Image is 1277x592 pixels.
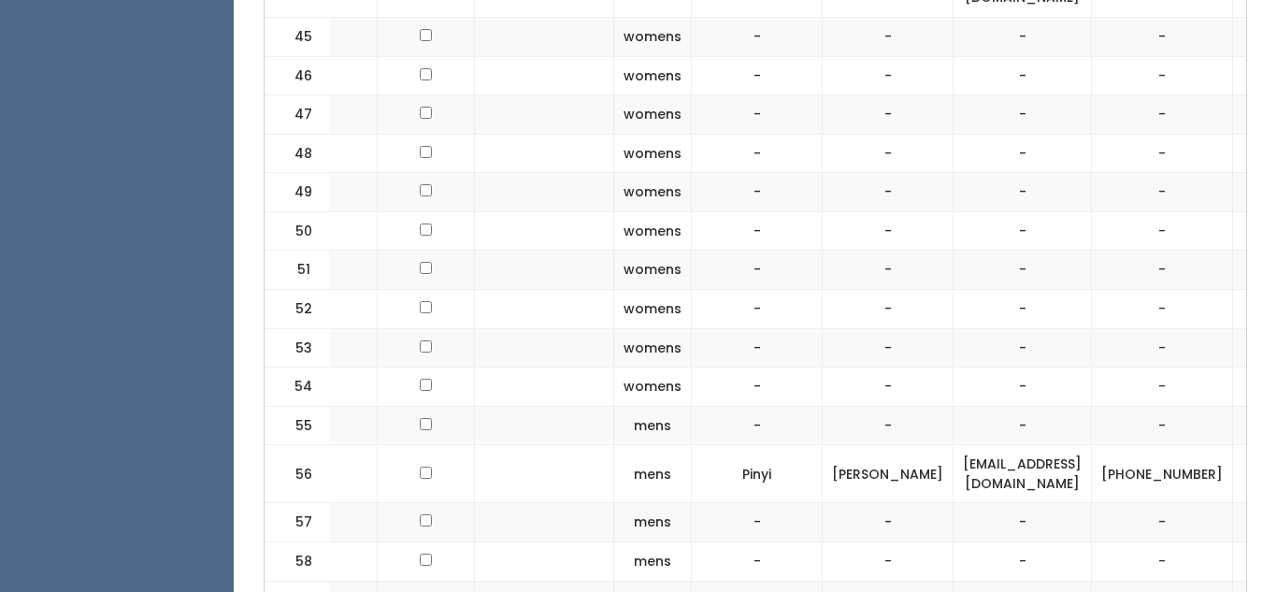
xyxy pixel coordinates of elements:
[692,445,823,503] td: Pinyi
[265,445,330,503] td: 56
[1092,406,1233,445] td: -
[614,251,692,290] td: womens
[692,290,823,329] td: -
[954,368,1092,407] td: -
[954,503,1092,542] td: -
[614,328,692,368] td: womens
[614,173,692,212] td: womens
[823,251,954,290] td: -
[265,173,330,212] td: 49
[823,290,954,329] td: -
[823,328,954,368] td: -
[265,503,330,542] td: 57
[265,406,330,445] td: 55
[823,445,954,503] td: [PERSON_NAME]
[823,95,954,135] td: -
[692,56,823,95] td: -
[614,290,692,329] td: womens
[1092,211,1233,251] td: -
[614,17,692,56] td: womens
[692,542,823,582] td: -
[614,503,692,542] td: mens
[614,95,692,135] td: womens
[265,290,330,329] td: 52
[954,542,1092,582] td: -
[823,368,954,407] td: -
[692,173,823,212] td: -
[1092,173,1233,212] td: -
[265,95,330,135] td: 47
[614,211,692,251] td: womens
[954,290,1092,329] td: -
[265,542,330,582] td: 58
[614,368,692,407] td: womens
[614,445,692,503] td: mens
[1092,95,1233,135] td: -
[265,368,330,407] td: 54
[823,211,954,251] td: -
[692,211,823,251] td: -
[1092,251,1233,290] td: -
[954,56,1092,95] td: -
[614,134,692,173] td: womens
[614,56,692,95] td: womens
[954,134,1092,173] td: -
[692,17,823,56] td: -
[823,406,954,445] td: -
[1092,445,1233,503] td: [PHONE_NUMBER]
[1092,290,1233,329] td: -
[954,211,1092,251] td: -
[265,56,330,95] td: 46
[954,328,1092,368] td: -
[954,406,1092,445] td: -
[954,17,1092,56] td: -
[954,173,1092,212] td: -
[1092,542,1233,582] td: -
[1092,328,1233,368] td: -
[1092,134,1233,173] td: -
[692,503,823,542] td: -
[823,134,954,173] td: -
[692,95,823,135] td: -
[1092,17,1233,56] td: -
[692,368,823,407] td: -
[692,328,823,368] td: -
[823,17,954,56] td: -
[1092,503,1233,542] td: -
[823,173,954,212] td: -
[265,211,330,251] td: 50
[265,17,330,56] td: 45
[614,406,692,445] td: mens
[614,542,692,582] td: mens
[692,251,823,290] td: -
[265,328,330,368] td: 53
[954,445,1092,503] td: [EMAIL_ADDRESS][DOMAIN_NAME]
[823,56,954,95] td: -
[265,134,330,173] td: 48
[954,251,1092,290] td: -
[265,251,330,290] td: 51
[954,95,1092,135] td: -
[692,406,823,445] td: -
[1092,368,1233,407] td: -
[823,503,954,542] td: -
[1092,56,1233,95] td: -
[823,542,954,582] td: -
[692,134,823,173] td: -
